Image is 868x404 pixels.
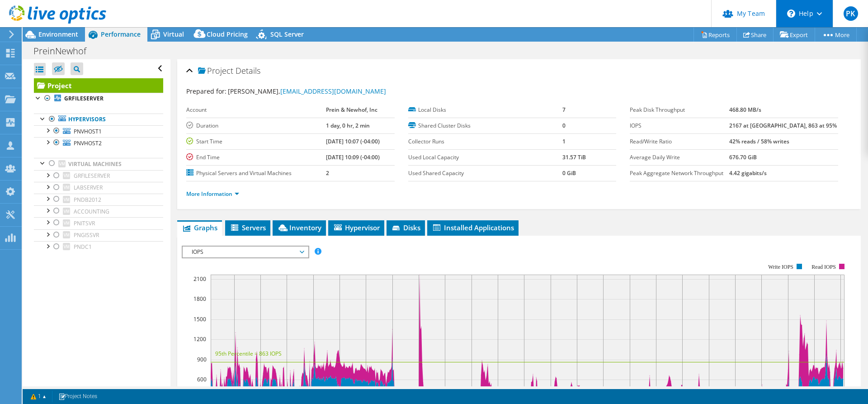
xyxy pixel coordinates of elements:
span: PNITSVR [74,219,95,227]
span: Inventory [277,223,321,232]
a: 1 [24,391,52,402]
a: Project Notes [52,391,104,402]
a: More [815,28,857,42]
b: 42% reads / 58% writes [729,138,789,145]
b: 4.42 gigabits/s [729,169,767,177]
label: Start Time [186,137,326,146]
span: IOPS [187,247,303,257]
text: 600 [197,375,207,383]
a: GRFILESERVER [34,93,163,105]
a: LABSERVER [34,182,163,194]
svg: \n [787,10,795,18]
a: GRFILESERVER [34,170,163,182]
label: Used Local Capacity [408,153,562,162]
a: Export [773,28,815,42]
a: PNGISSVR [34,229,163,241]
a: PNITSVR [34,217,163,229]
span: PK [844,6,858,21]
span: Disks [391,223,420,232]
b: GRFILESERVER [64,95,104,102]
label: Physical Servers and Virtual Machines [186,169,326,178]
span: PNVHOST2 [74,139,102,147]
span: PNVHOST1 [74,128,102,135]
span: Project [198,67,233,76]
b: 2167 at [GEOGRAPHIC_DATA], 863 at 95% [729,122,837,129]
span: Hypervisor [333,223,380,232]
b: 1 day, 0 hr, 2 min [326,122,370,129]
span: PNDC1 [74,243,92,251]
text: 1500 [193,315,206,323]
b: Prein & Newhof, Inc [326,106,377,114]
text: Write IOPS [768,264,793,270]
b: 7 [562,106,566,114]
b: 0 GiB [562,169,576,177]
span: LABSERVER [74,184,103,191]
a: PNVHOST2 [34,137,163,149]
text: 1800 [193,295,206,303]
a: Project [34,78,163,93]
text: 2100 [193,275,206,283]
text: 95th Percentile = 863 IOPS [215,350,282,357]
a: PNDC1 [34,241,163,253]
label: IOPS [630,121,729,130]
a: Reports [693,28,737,42]
span: Servers [230,223,266,232]
b: 31.57 TiB [562,153,586,161]
label: Used Shared Capacity [408,169,562,178]
a: More Information [186,190,239,198]
text: 1200 [193,335,206,343]
label: Account [186,105,326,114]
text: Read IOPS [812,264,836,270]
a: [EMAIL_ADDRESS][DOMAIN_NAME] [280,87,386,95]
label: Local Disks [408,105,562,114]
span: Environment [38,30,78,38]
span: Installed Applications [432,223,514,232]
b: [DATE] 10:07 (-04:00) [326,138,380,145]
span: ACCOUNTING [74,208,109,215]
b: 0 [562,122,566,129]
h1: PreinNewhof [29,46,100,56]
label: Prepared for: [186,87,226,95]
a: PNDB2012 [34,194,163,205]
span: Details [236,65,260,76]
label: Average Daily Write [630,153,729,162]
span: Cloud Pricing [207,30,248,38]
b: 2 [326,169,329,177]
text: 900 [197,356,207,363]
b: 468.80 MB/s [729,106,761,114]
label: Duration [186,121,326,130]
span: PNGISSVR [74,231,99,239]
label: Read/Write Ratio [630,137,729,146]
label: End Time [186,153,326,162]
span: [PERSON_NAME], [228,87,386,95]
a: PNVHOST1 [34,125,163,137]
label: Peak Aggregate Network Throughput [630,169,729,178]
span: GRFILESERVER [74,172,110,180]
span: PNDB2012 [74,196,101,204]
span: Graphs [182,223,217,232]
b: 676.70 GiB [729,153,757,161]
b: [DATE] 10:09 (-04:00) [326,153,380,161]
span: SQL Server [270,30,304,38]
b: 1 [562,138,566,145]
label: Collector Runs [408,137,562,146]
a: Share [736,28,774,42]
a: Hypervisors [34,114,163,125]
a: ACCOUNTING [34,205,163,217]
span: Performance [101,30,141,38]
span: Virtual [163,30,184,38]
label: Shared Cluster Disks [408,121,562,130]
a: Virtual Machines [34,158,163,170]
label: Peak Disk Throughput [630,105,729,114]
